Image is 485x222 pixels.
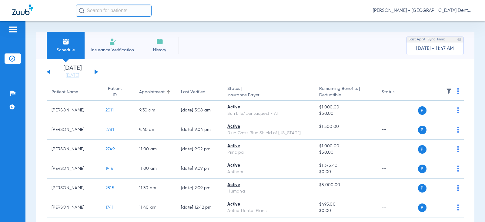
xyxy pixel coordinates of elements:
[227,111,309,117] div: Sun Life/Dentaquest - AI
[418,126,426,134] span: P
[109,38,116,45] img: Manual Insurance Verification
[105,108,114,112] span: 2011
[227,169,309,175] div: Anthem
[176,198,222,217] td: [DATE] 12:42 PM
[319,208,372,214] span: $0.00
[418,165,426,173] span: P
[377,140,418,159] td: --
[227,149,309,156] div: Principal
[139,89,165,95] div: Appointment
[373,8,473,14] span: [PERSON_NAME] - [GEOGRAPHIC_DATA] Dental Care
[181,89,206,95] div: Last Verified
[227,182,309,188] div: Active
[319,124,372,130] span: $1,500.00
[457,88,459,94] img: group-dot-blue.svg
[134,198,176,217] td: 11:40 AM
[47,120,101,140] td: [PERSON_NAME]
[319,104,372,111] span: $1,000.00
[47,179,101,198] td: [PERSON_NAME]
[319,149,372,156] span: $50.00
[79,8,84,13] img: Search Icon
[47,159,101,179] td: [PERSON_NAME]
[51,47,80,53] span: Schedule
[319,92,372,98] span: Deductible
[105,128,114,132] span: 2781
[457,204,459,210] img: group-dot-blue.svg
[457,37,461,42] img: last sync help info
[377,198,418,217] td: --
[227,162,309,169] div: Active
[319,182,372,188] span: $5,000.00
[105,166,113,171] span: 1916
[457,146,459,152] img: group-dot-blue.svg
[47,198,101,217] td: [PERSON_NAME]
[52,89,78,95] div: Patient Name
[227,143,309,149] div: Active
[446,88,452,94] img: filter.svg
[418,145,426,154] span: P
[139,89,171,95] div: Appointment
[176,159,222,179] td: [DATE] 9:09 PM
[62,38,69,45] img: Schedule
[377,159,418,179] td: --
[227,208,309,214] div: Aetna Dental Plans
[47,101,101,120] td: [PERSON_NAME]
[227,201,309,208] div: Active
[54,65,91,79] li: [DATE]
[89,47,136,53] span: Insurance Verification
[377,120,418,140] td: --
[409,36,445,43] span: Last Appt. Sync Time:
[156,38,163,45] img: History
[47,140,101,159] td: [PERSON_NAME]
[105,86,124,98] div: Patient ID
[377,179,418,198] td: --
[134,179,176,198] td: 11:30 AM
[76,5,152,17] input: Search for patients
[319,201,372,208] span: $495.00
[134,101,176,120] td: 9:30 AM
[145,47,174,53] span: History
[8,26,18,33] img: hamburger-icon
[416,46,454,52] span: [DATE] - 11:47 AM
[457,185,459,191] img: group-dot-blue.svg
[314,84,377,101] th: Remaining Benefits |
[319,188,372,195] span: --
[377,101,418,120] td: --
[54,73,91,79] a: [DATE]
[377,84,418,101] th: Status
[227,130,309,136] div: Blue Cross Blue Shield of [US_STATE]
[134,120,176,140] td: 9:40 AM
[105,86,129,98] div: Patient ID
[227,104,309,111] div: Active
[319,143,372,149] span: $1,000.00
[105,186,114,190] span: 2815
[105,147,115,151] span: 2749
[418,106,426,115] span: P
[176,101,222,120] td: [DATE] 3:08 AM
[134,159,176,179] td: 11:00 AM
[176,120,222,140] td: [DATE] 9:04 PM
[227,188,309,195] div: Humana
[227,124,309,130] div: Active
[319,111,372,117] span: $50.00
[457,127,459,133] img: group-dot-blue.svg
[12,5,33,15] img: Zuub Logo
[134,140,176,159] td: 11:00 AM
[418,184,426,193] span: P
[319,162,372,169] span: $1,375.40
[52,89,96,95] div: Patient Name
[457,166,459,172] img: group-dot-blue.svg
[176,140,222,159] td: [DATE] 9:02 PM
[105,205,113,210] span: 1741
[319,169,372,175] span: $0.00
[319,130,372,136] span: --
[181,89,218,95] div: Last Verified
[222,84,314,101] th: Status |
[418,203,426,212] span: P
[176,179,222,198] td: [DATE] 2:09 PM
[457,107,459,113] img: group-dot-blue.svg
[227,92,309,98] span: Insurance Payer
